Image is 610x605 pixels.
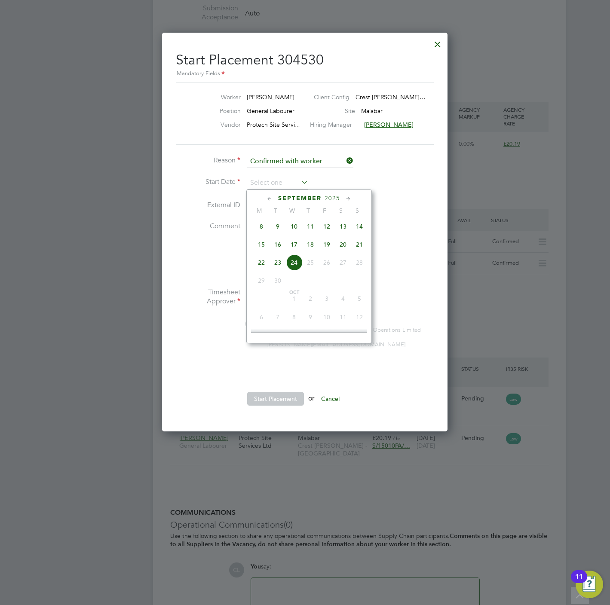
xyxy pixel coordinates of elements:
span: 11 [335,309,351,325]
span: 2025 [325,195,340,202]
label: Comment [176,222,240,231]
span: 13 [253,327,270,343]
span: 9 [302,309,319,325]
span: 4 [335,290,351,307]
span: 13 [335,218,351,235]
label: Reason [176,156,240,165]
span: 17 [286,236,302,253]
label: External ID [176,201,240,210]
li: or [176,392,434,414]
span: 27 [335,254,351,271]
span: [PERSON_NAME][EMAIL_ADDRESS][DOMAIN_NAME] [267,341,405,348]
span: 26 [319,254,335,271]
span: 19 [319,236,335,253]
span: 8 [253,218,270,235]
span: 14 [351,218,368,235]
span: T [300,207,316,214]
label: Position [193,107,241,115]
span: LW [245,316,261,331]
span: 20 [335,236,351,253]
span: 5 [351,290,368,307]
span: 9 [270,218,286,235]
span: 2 [302,290,319,307]
input: Select one [247,155,353,168]
label: Site [321,107,355,115]
span: 18 [302,236,319,253]
span: T [267,207,284,214]
span: 21 [351,236,368,253]
span: 28 [351,254,368,271]
label: Start Date [176,177,240,186]
span: 7 [270,309,286,325]
button: Start Placement [247,392,304,406]
div: 11 [575,577,583,588]
input: Select one [247,177,308,189]
button: Cancel [314,392,346,406]
span: 29 [253,272,270,289]
span: 16 [302,327,319,343]
span: S [333,207,349,214]
label: Vendor [193,121,241,128]
span: Oct [286,290,302,295]
span: 16 [270,236,286,253]
span: September [278,195,322,202]
span: 15 [253,236,270,253]
span: F [316,207,333,214]
label: Hiring Manager [310,121,358,128]
span: General Labourer [247,107,294,115]
label: Timesheet Approver [176,288,240,306]
span: Protech Site Servi… [247,121,301,128]
span: 14 [270,327,286,343]
span: 17 [319,327,335,343]
span: 8 [286,309,302,325]
span: 22 [253,254,270,271]
span: Malabar [361,107,383,115]
span: 1 [286,290,302,307]
span: 24 [286,254,302,271]
span: Crest [PERSON_NAME]… [356,93,426,101]
span: M [251,207,267,214]
span: 18 [335,327,351,343]
span: 6 [253,309,270,325]
span: [PERSON_NAME] [247,93,294,101]
span: 12 [351,309,368,325]
span: 30 [270,272,286,289]
span: 3 [319,290,335,307]
label: Worker [193,93,241,101]
span: 15 [286,327,302,343]
span: S [349,207,365,214]
span: 10 [286,218,302,235]
span: 25 [302,254,319,271]
span: 23 [270,254,286,271]
label: Client Config [314,93,349,101]
span: [PERSON_NAME] [364,121,414,128]
div: Mandatory Fields [176,69,434,79]
span: 10 [319,309,335,325]
h2: Start Placement 304530 [176,45,434,79]
span: 19 [351,327,368,343]
button: Open Resource Center, 11 new notifications [576,571,603,598]
span: 12 [319,218,335,235]
span: W [284,207,300,214]
span: 11 [302,218,319,235]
